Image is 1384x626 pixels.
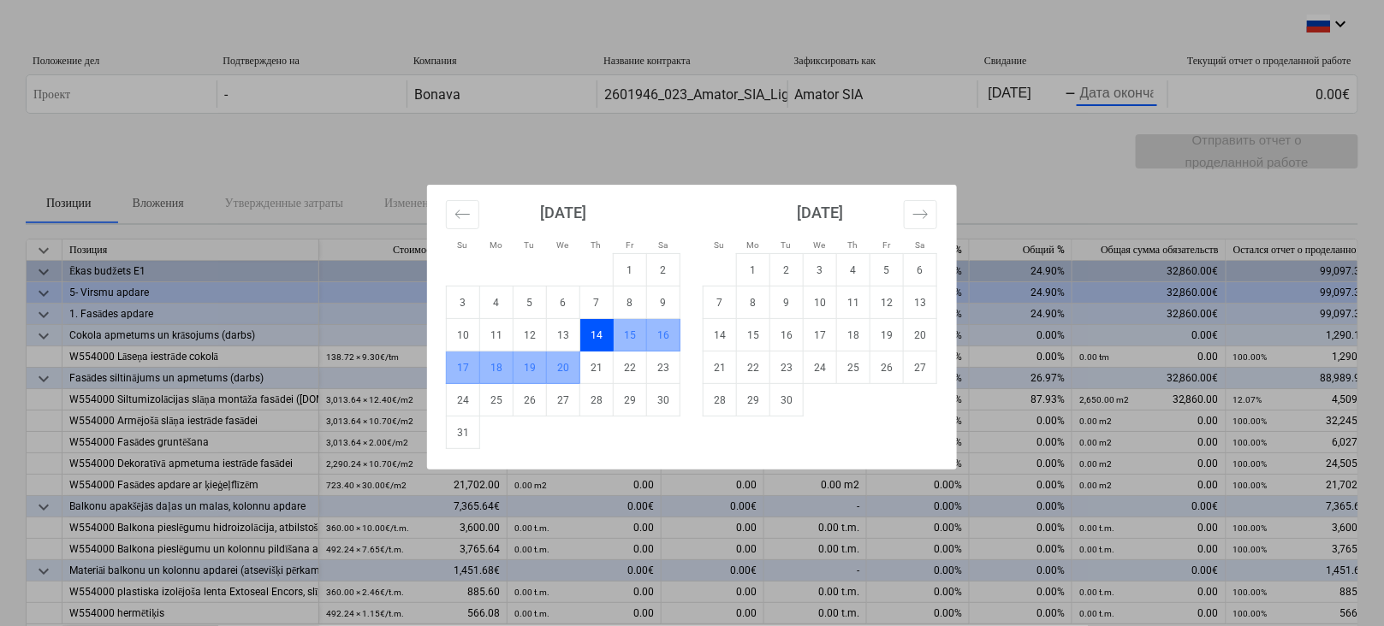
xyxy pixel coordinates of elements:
small: We [814,240,826,250]
td: Choose Monday, September 1, 2025 as your check-out date. It's available. [737,254,770,286]
small: Fr [626,240,633,250]
td: Choose Tuesday, August 12, 2025 as your check-out date. It's available. [514,319,547,351]
small: Th [848,240,858,250]
td: Choose Saturday, August 16, 2025 as your check-out date. It's available. [647,319,680,351]
td: Choose Sunday, August 31, 2025 as your check-out date. It's available. [447,416,480,449]
td: Choose Tuesday, September 30, 2025 as your check-out date. It's available. [770,384,804,416]
td: Choose Sunday, September 28, 2025 as your check-out date. It's available. [704,384,737,416]
td: Choose Saturday, August 23, 2025 as your check-out date. It's available. [647,351,680,384]
td: Choose Monday, August 11, 2025 as your check-out date. It's available. [480,319,514,351]
td: Choose Saturday, September 13, 2025 as your check-out date. It's available. [904,286,937,319]
small: Sa [658,240,668,250]
td: Choose Thursday, August 7, 2025 as your check-out date. It's available. [580,286,614,319]
strong: [DATE] [540,204,586,221]
td: Choose Monday, September 29, 2025 as your check-out date. It's available. [737,384,770,416]
small: Fr [882,240,890,250]
td: Choose Monday, September 8, 2025 as your check-out date. It's available. [737,286,770,319]
small: Su [458,240,468,250]
td: Choose Saturday, August 30, 2025 as your check-out date. It's available. [647,384,680,416]
td: Choose Sunday, August 24, 2025 as your check-out date. It's available. [447,384,480,416]
small: Th [591,240,602,250]
td: Choose Sunday, August 10, 2025 as your check-out date. It's available. [447,319,480,351]
td: Choose Wednesday, September 17, 2025 as your check-out date. It's available. [804,319,837,351]
td: Choose Wednesday, September 3, 2025 as your check-out date. It's available. [804,254,837,286]
td: Choose Friday, September 12, 2025 as your check-out date. It's available. [870,286,904,319]
strong: [DATE] [797,204,843,221]
td: Choose Wednesday, August 13, 2025 as your check-out date. It's available. [547,319,580,351]
td: Choose Wednesday, August 6, 2025 as your check-out date. It's available. [547,286,580,319]
small: Su [715,240,725,250]
td: Choose Monday, August 4, 2025 as your check-out date. It's available. [480,286,514,319]
td: Choose Friday, September 19, 2025 as your check-out date. It's available. [870,319,904,351]
td: Choose Monday, August 18, 2025 as your check-out date. It's available. [480,351,514,384]
small: We [557,240,569,250]
td: Choose Saturday, August 9, 2025 as your check-out date. It's available. [647,286,680,319]
td: Choose Monday, September 22, 2025 as your check-out date. It's available. [737,351,770,384]
td: Choose Saturday, August 2, 2025 as your check-out date. It's available. [647,254,680,286]
td: Choose Tuesday, September 23, 2025 as your check-out date. It's available. [770,351,804,384]
td: Choose Tuesday, September 9, 2025 as your check-out date. It's available. [770,286,804,319]
td: Choose Wednesday, August 27, 2025 as your check-out date. It's available. [547,384,580,416]
td: Choose Thursday, September 11, 2025 as your check-out date. It's available. [837,286,870,319]
td: Choose Monday, September 15, 2025 as your check-out date. It's available. [737,319,770,351]
small: Mo [746,240,759,250]
td: Choose Friday, September 26, 2025 as your check-out date. It's available. [870,351,904,384]
td: Choose Sunday, September 14, 2025 as your check-out date. It's available. [704,319,737,351]
td: Choose Thursday, September 25, 2025 as your check-out date. It's available. [837,351,870,384]
div: Calendar [427,185,957,469]
td: Choose Tuesday, September 16, 2025 as your check-out date. It's available. [770,319,804,351]
td: Choose Sunday, September 7, 2025 as your check-out date. It's available. [704,286,737,319]
td: Choose Tuesday, August 19, 2025 as your check-out date. It's available. [514,351,547,384]
small: Tu [525,240,535,250]
small: Sa [915,240,924,250]
td: Choose Friday, August 1, 2025 as your check-out date. It's available. [614,254,647,286]
td: Choose Friday, September 5, 2025 as your check-out date. It's available. [870,254,904,286]
small: Mo [490,240,502,250]
td: Choose Thursday, September 18, 2025 as your check-out date. It's available. [837,319,870,351]
small: Tu [781,240,792,250]
td: Choose Monday, August 25, 2025 as your check-out date. It's available. [480,384,514,416]
td: Choose Tuesday, August 26, 2025 as your check-out date. It's available. [514,384,547,416]
td: Choose Thursday, August 28, 2025 as your check-out date. It's available. [580,384,614,416]
td: Choose Thursday, August 21, 2025 as your check-out date. It's available. [580,351,614,384]
button: Move forward to switch to the next month. [904,200,937,229]
button: Move backward to switch to the previous month. [446,200,479,229]
td: Not available. Thursday, August 14, 2025 [580,319,614,351]
td: Choose Wednesday, September 10, 2025 as your check-out date. It's available. [804,286,837,319]
td: Choose Wednesday, September 24, 2025 as your check-out date. It's available. [804,351,837,384]
td: Choose Wednesday, August 20, 2025 as your check-out date. It's available. [547,351,580,384]
td: Choose Friday, August 22, 2025 as your check-out date. It's available. [614,351,647,384]
td: Choose Sunday, August 3, 2025 as your check-out date. It's available. [447,286,480,319]
td: Choose Tuesday, August 5, 2025 as your check-out date. It's available. [514,286,547,319]
td: Choose Friday, August 15, 2025 as your check-out date. It's available. [614,319,647,351]
td: Choose Saturday, September 20, 2025 as your check-out date. It's available. [904,319,937,351]
td: Choose Sunday, September 21, 2025 as your check-out date. It's available. [704,351,737,384]
td: Choose Saturday, September 6, 2025 as your check-out date. It's available. [904,254,937,286]
td: Choose Thursday, September 4, 2025 as your check-out date. It's available. [837,254,870,286]
td: Choose Tuesday, September 2, 2025 as your check-out date. It's available. [770,254,804,286]
td: Choose Friday, August 29, 2025 as your check-out date. It's available. [614,384,647,416]
td: Choose Friday, August 8, 2025 as your check-out date. It's available. [614,286,647,319]
td: Choose Sunday, August 17, 2025 as your check-out date. It's available. [447,351,480,384]
td: Choose Saturday, September 27, 2025 as your check-out date. It's available. [904,351,937,384]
